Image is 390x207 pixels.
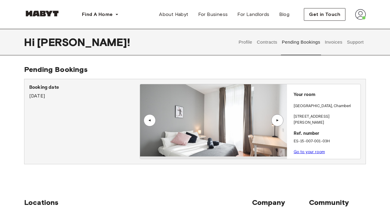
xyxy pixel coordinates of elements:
[24,198,252,207] span: Locations
[24,65,88,74] span: Pending Bookings
[294,150,325,154] a: Go to your room
[304,8,345,21] button: Get in Touch
[147,119,153,122] div: ▲
[77,8,123,20] button: Find A Home
[193,8,233,20] a: For Business
[294,138,358,144] p: ES-15-007-001-03H
[82,11,113,18] span: Find A Home
[24,11,60,17] img: Habyt
[294,91,358,98] p: Your room
[154,8,193,20] a: About Habyt
[236,29,366,55] div: user profile tabs
[198,11,228,18] span: For Business
[294,130,358,137] p: Ref. number
[281,29,321,55] button: Pending Bookings
[252,198,309,207] span: Company
[256,29,278,55] button: Contracts
[309,198,366,207] span: Community
[238,29,253,55] button: Profile
[237,11,269,18] span: For Landlords
[37,36,130,48] span: [PERSON_NAME] !
[29,84,140,100] div: [DATE]
[324,29,343,55] button: Invoices
[274,8,295,20] a: Blog
[294,103,351,109] p: [GEOGRAPHIC_DATA] , Chamberí
[355,9,366,20] img: avatar
[159,11,188,18] span: About Habyt
[29,84,140,91] p: Booking date
[140,84,287,156] img: Image of the room
[294,114,358,125] p: [STREET_ADDRESS][PERSON_NAME]
[309,11,340,18] span: Get in Touch
[24,36,37,48] span: Hi
[274,119,280,122] div: ▲
[279,11,290,18] span: Blog
[232,8,274,20] a: For Landlords
[346,29,364,55] button: Support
